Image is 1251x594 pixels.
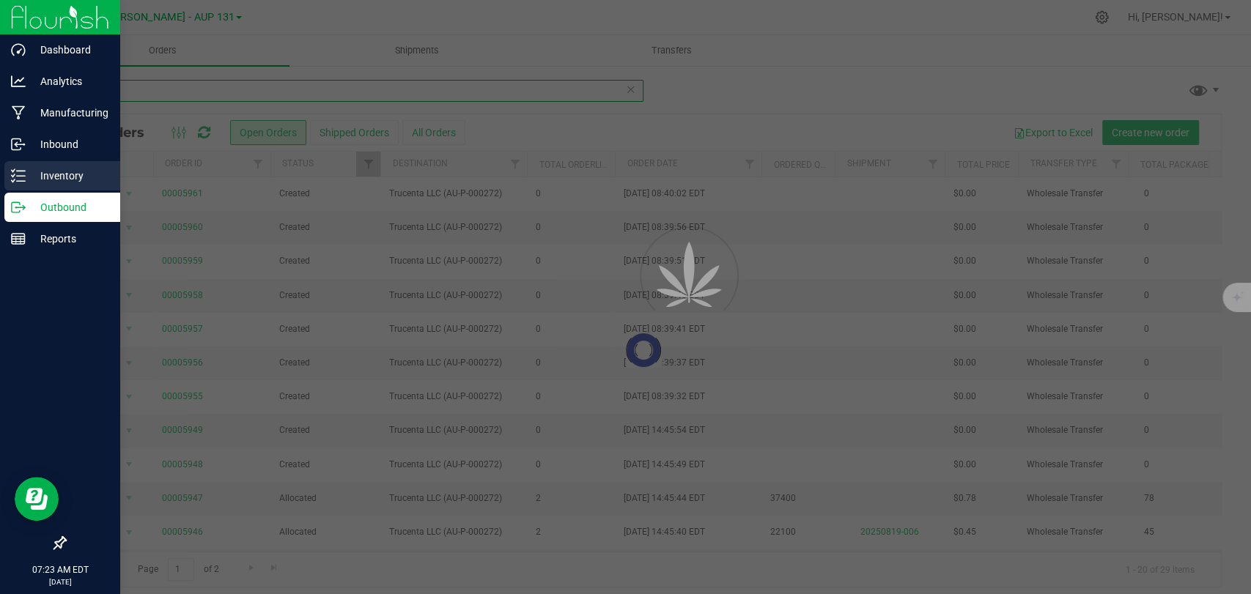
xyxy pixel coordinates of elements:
inline-svg: Inventory [11,168,26,183]
inline-svg: Analytics [11,74,26,89]
p: Inbound [26,135,114,153]
iframe: Resource center [15,477,59,521]
inline-svg: Inbound [11,137,26,152]
inline-svg: Outbound [11,200,26,215]
p: 07:23 AM EDT [7,563,114,576]
p: Inventory [26,167,114,185]
p: [DATE] [7,576,114,587]
p: Reports [26,230,114,248]
p: Analytics [26,73,114,90]
p: Dashboard [26,41,114,59]
inline-svg: Reports [11,231,26,246]
inline-svg: Manufacturing [11,105,26,120]
inline-svg: Dashboard [11,42,26,57]
p: Manufacturing [26,104,114,122]
p: Outbound [26,198,114,216]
